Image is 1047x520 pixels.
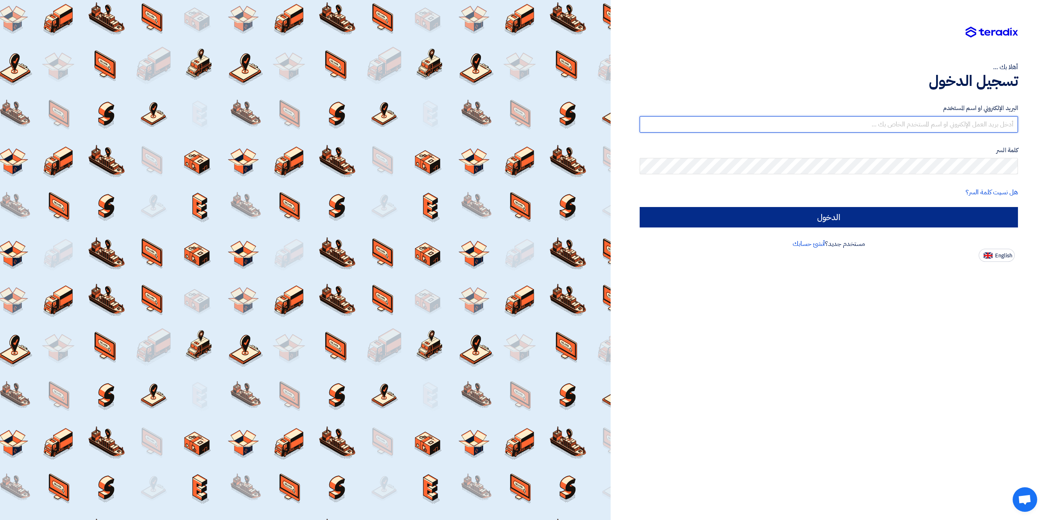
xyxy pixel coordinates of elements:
[966,187,1018,197] a: هل نسيت كلمة السر؟
[640,116,1018,133] input: أدخل بريد العمل الإلكتروني او اسم المستخدم الخاص بك ...
[640,146,1018,155] label: كلمة السر
[640,239,1018,249] div: مستخدم جديد؟
[1013,487,1037,512] div: Open chat
[640,104,1018,113] label: البريد الإلكتروني او اسم المستخدم
[640,62,1018,72] div: أهلا بك ...
[793,239,825,249] a: أنشئ حسابك
[640,207,1018,227] input: الدخول
[984,252,993,259] img: en-US.png
[640,72,1018,90] h1: تسجيل الدخول
[995,253,1012,259] span: English
[966,27,1018,38] img: Teradix logo
[979,249,1015,262] button: English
